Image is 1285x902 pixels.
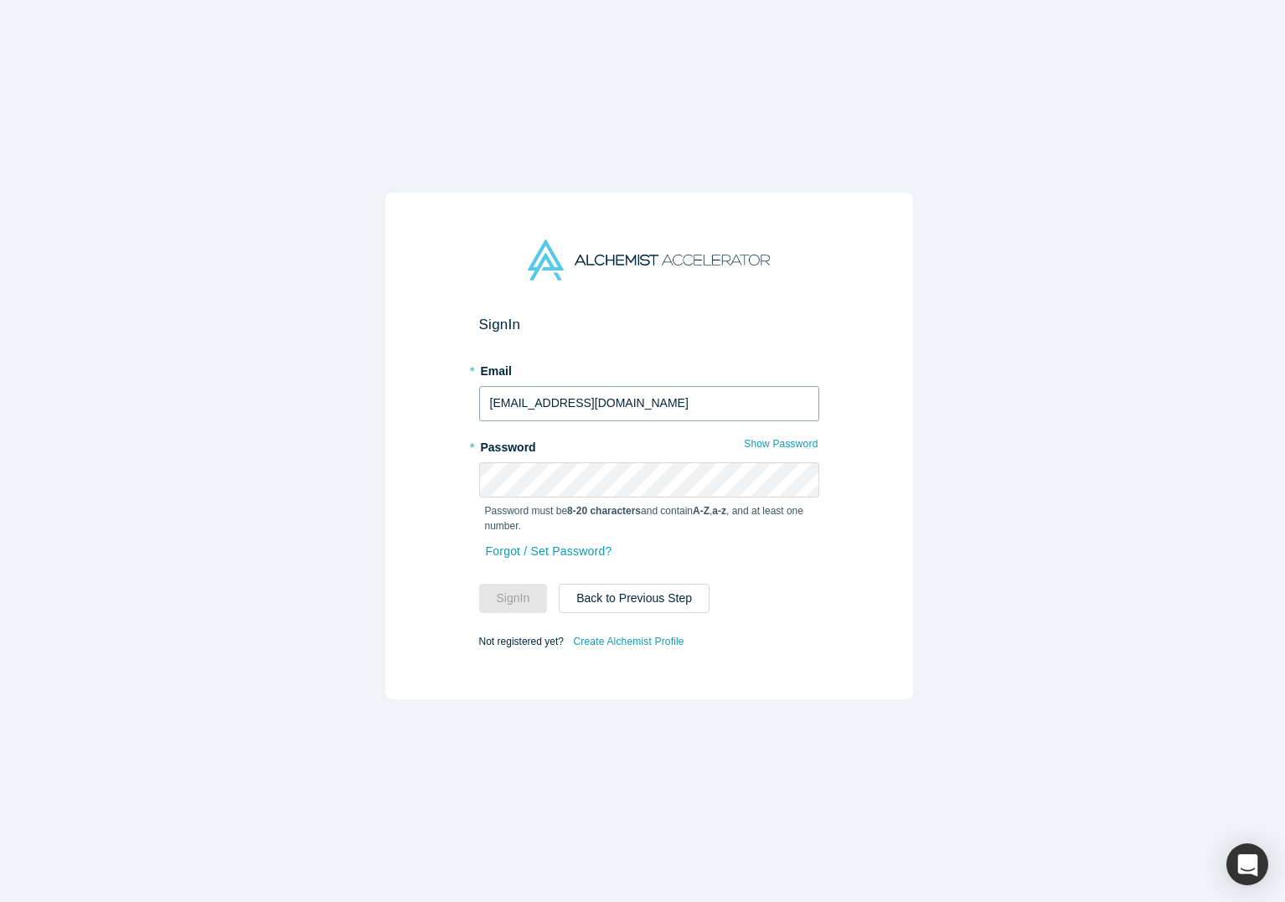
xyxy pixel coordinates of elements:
[479,584,548,613] button: SignIn
[712,505,726,517] strong: a-z
[693,505,710,517] strong: A-Z
[528,240,769,281] img: Alchemist Accelerator Logo
[572,631,684,652] a: Create Alchemist Profile
[567,505,641,517] strong: 8-20 characters
[485,503,813,533] p: Password must be and contain , , and at least one number.
[485,537,613,566] a: Forgot / Set Password?
[479,357,819,380] label: Email
[479,316,819,333] h2: Sign In
[479,635,564,647] span: Not registered yet?
[743,433,818,455] button: Show Password
[479,433,819,456] label: Password
[559,584,710,613] button: Back to Previous Step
